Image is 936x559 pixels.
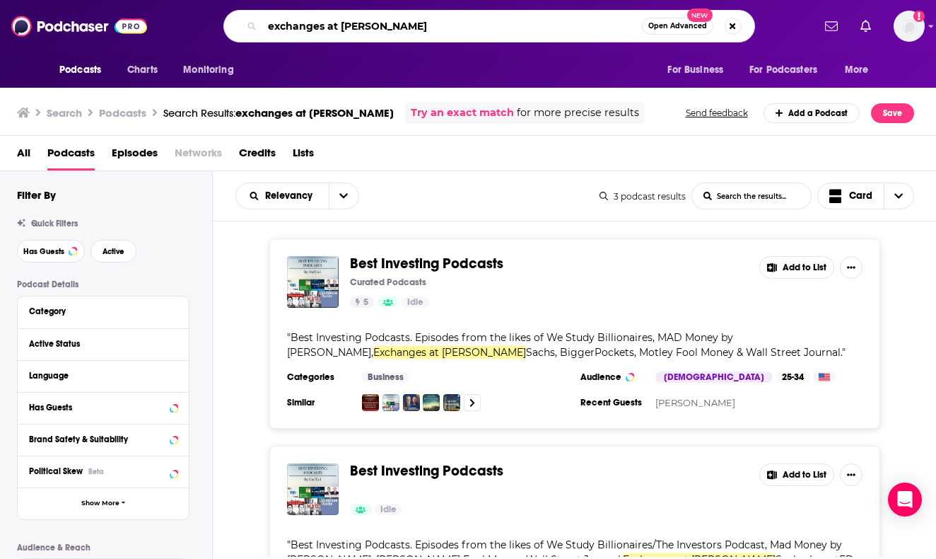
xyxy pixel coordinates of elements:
a: Best Investing Podcasts [350,256,503,272]
a: Show notifications dropdown [855,14,877,38]
img: Best Investing Podcasts [287,463,339,515]
a: Episodes [112,142,158,171]
img: Stansberry Radio - Edgy Source for Investing, Finance & Economics [362,394,379,411]
img: Superinvestors and the Art of Worldly Wisdom [423,394,440,411]
button: Show profile menu [894,11,925,42]
span: New [687,8,713,22]
a: Credits [239,142,276,171]
button: Choose View [817,183,915,209]
img: Best Investing Podcasts [382,394,399,411]
div: Brand Safety & Suitability [29,434,165,444]
a: Business [362,371,409,383]
span: " " [287,331,846,359]
h3: Audience [580,371,644,383]
span: Show More [81,500,119,507]
span: Has Guests [23,248,64,255]
a: Try an exact match [411,105,514,121]
p: Curated Podcasts [350,277,426,288]
p: Podcast Details [17,279,189,289]
a: Show notifications dropdown [819,14,843,38]
div: Language [29,371,168,381]
div: [DEMOGRAPHIC_DATA] [655,371,773,383]
span: Quick Filters [31,219,78,229]
button: open menu [49,57,119,83]
div: Active Status [29,339,168,349]
a: Idle [375,504,402,515]
button: Has Guests [29,398,177,416]
span: Sachs, BiggerPockets, Motley Fool Money & Wall Street Journal. [526,346,842,359]
button: Brand Safety & Suitability [29,430,177,448]
span: 5 [363,296,368,310]
div: Search podcasts, credits, & more... [223,10,755,42]
button: Add to List [759,256,834,279]
button: Show More Button [840,463,862,486]
span: Active [103,248,124,255]
button: open menu [835,57,887,83]
span: Best Investing Podcasts. Episodes from the likes of We Study Billionaires, MAD Money by [PERSON_N... [287,331,733,359]
a: Lists [293,142,314,171]
span: For Business [667,60,723,80]
span: Open Advanced [648,23,707,30]
span: All [17,142,30,171]
h2: Choose List sort [235,183,359,209]
a: 5 [350,296,374,308]
img: Podchaser - Follow, Share and Rate Podcasts [11,13,147,40]
button: Active Status [29,335,177,352]
button: Language [29,367,177,384]
button: open menu [329,183,358,209]
div: Open Intercom Messenger [888,483,922,517]
h3: Podcasts [99,106,146,120]
div: Beta [88,467,104,476]
button: Has Guests [17,240,85,263]
button: Active [90,240,136,263]
a: [PERSON_NAME] [655,397,735,408]
h3: Search [47,106,82,120]
img: Stansberry Investor Hour [403,394,420,411]
button: Send feedback [681,107,752,119]
input: Search podcasts, credits, & more... [262,15,642,38]
button: Open AdvancedNew [642,18,713,35]
div: Has Guests [29,403,165,413]
button: Save [871,103,914,123]
span: Card [849,191,872,201]
h2: Filter By [17,188,56,202]
button: Category [29,302,177,320]
span: Monitoring [183,60,233,80]
span: For Podcasters [749,60,817,80]
svg: Email not verified [913,11,925,22]
span: for more precise results [517,105,639,121]
h3: Categories [287,371,351,383]
span: More [845,60,869,80]
span: Idle [380,503,397,517]
span: Idle [407,296,423,310]
a: Podcasts [47,142,95,171]
button: open menu [740,57,838,83]
span: Best Investing Podcasts [350,462,503,480]
a: Best Investing Podcasts [350,463,503,479]
div: Search Results: [163,106,394,120]
div: Category [29,306,168,316]
div: 25-34 [776,371,809,383]
img: 55 East Revelations [443,394,460,411]
button: open menu [173,57,252,83]
span: Logged in as jbarbour [894,11,925,42]
button: Political SkewBeta [29,462,177,480]
div: 3 podcast results [599,191,686,202]
span: Exchanges at [PERSON_NAME] [373,346,526,359]
p: Audience & Reach [17,543,189,553]
a: Charts [118,57,166,83]
span: exchanges at [PERSON_NAME] [235,106,394,120]
a: Search Results:exchanges at [PERSON_NAME] [163,106,394,120]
